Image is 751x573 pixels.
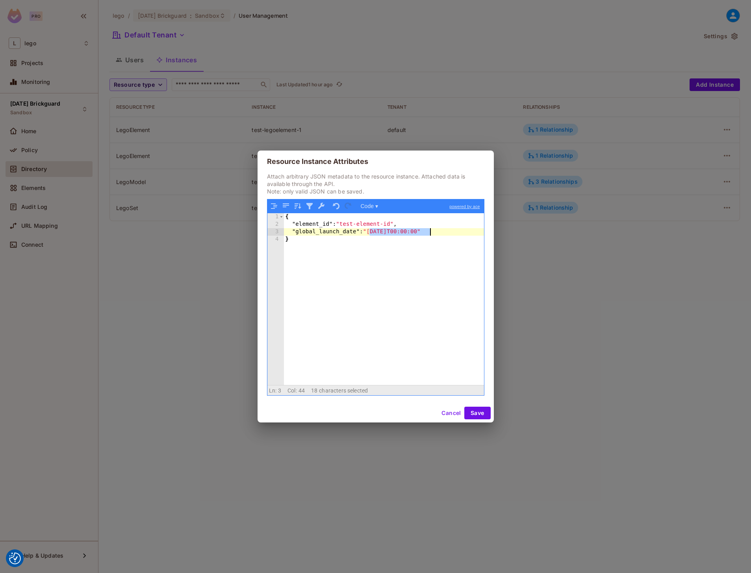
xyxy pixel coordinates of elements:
[464,407,491,419] button: Save
[445,199,484,214] a: powered by ace
[267,213,284,221] div: 1
[299,387,305,394] span: 44
[319,387,368,394] span: characters selected
[358,201,381,211] button: Code ▾
[9,553,21,564] img: Revisit consent button
[258,151,494,173] h2: Resource Instance Attributes
[343,201,353,211] button: Redo (Ctrl+Shift+Z)
[304,201,315,211] button: Filter, sort, or transform contents
[311,387,317,394] span: 18
[278,387,281,394] span: 3
[316,201,326,211] button: Repair JSON: fix quotes and escape characters, remove comments and JSONP notation, turn JavaScrip...
[269,387,276,394] span: Ln:
[267,228,284,236] div: 3
[267,236,284,243] div: 4
[293,201,303,211] button: Sort contents
[281,201,291,211] button: Compact JSON data, remove all whitespaces (Ctrl+Shift+I)
[267,221,284,228] div: 2
[331,201,341,211] button: Undo last action (Ctrl+Z)
[267,173,484,195] p: Attach arbitrary JSON metadata to the resource instance. Attached data is available through the A...
[269,201,279,211] button: Format JSON data, with proper indentation and line feeds (Ctrl+I)
[287,387,297,394] span: Col:
[438,407,464,419] button: Cancel
[9,553,21,564] button: Consent Preferences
